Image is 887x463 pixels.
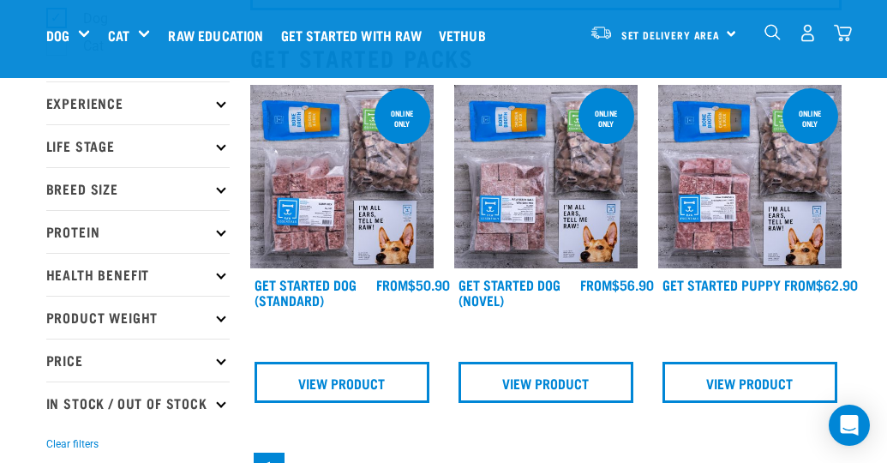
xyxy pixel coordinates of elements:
img: NPS Puppy Update [658,85,842,268]
img: home-icon-1@2x.png [764,24,781,40]
button: Clear filters [46,436,99,452]
div: $50.90 [376,277,450,292]
img: NSP Dog Novel Update [454,85,638,268]
p: Protein [46,210,230,253]
span: FROM [376,280,408,288]
a: View Product [255,362,429,403]
a: Get Started Dog (Standard) [255,280,357,304]
p: Breed Size [46,167,230,210]
a: Cat [108,25,129,45]
a: Dog [46,25,69,45]
img: home-icon@2x.png [834,24,852,42]
a: Get started with Raw [277,1,435,69]
a: View Product [458,362,633,403]
img: user.png [799,24,817,42]
div: online only [375,100,430,136]
p: Price [46,339,230,382]
p: Product Weight [46,296,230,339]
a: View Product [662,362,837,403]
div: $62.90 [784,277,858,292]
a: Raw Education [164,1,276,69]
p: Life Stage [46,124,230,167]
div: online only [578,100,634,136]
p: Health Benefit [46,253,230,296]
a: Get Started Dog (Novel) [458,280,560,304]
img: NSP Dog Standard Update [250,85,434,268]
a: Get Started Puppy [662,280,781,288]
span: FROM [784,280,816,288]
span: Set Delivery Area [621,32,721,38]
img: van-moving.png [590,25,613,40]
span: FROM [580,280,612,288]
div: $56.90 [580,277,654,292]
div: Open Intercom Messenger [829,405,870,446]
div: online only [782,100,838,136]
p: In Stock / Out Of Stock [46,382,230,424]
p: Experience [46,81,230,124]
a: Vethub [435,1,499,69]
